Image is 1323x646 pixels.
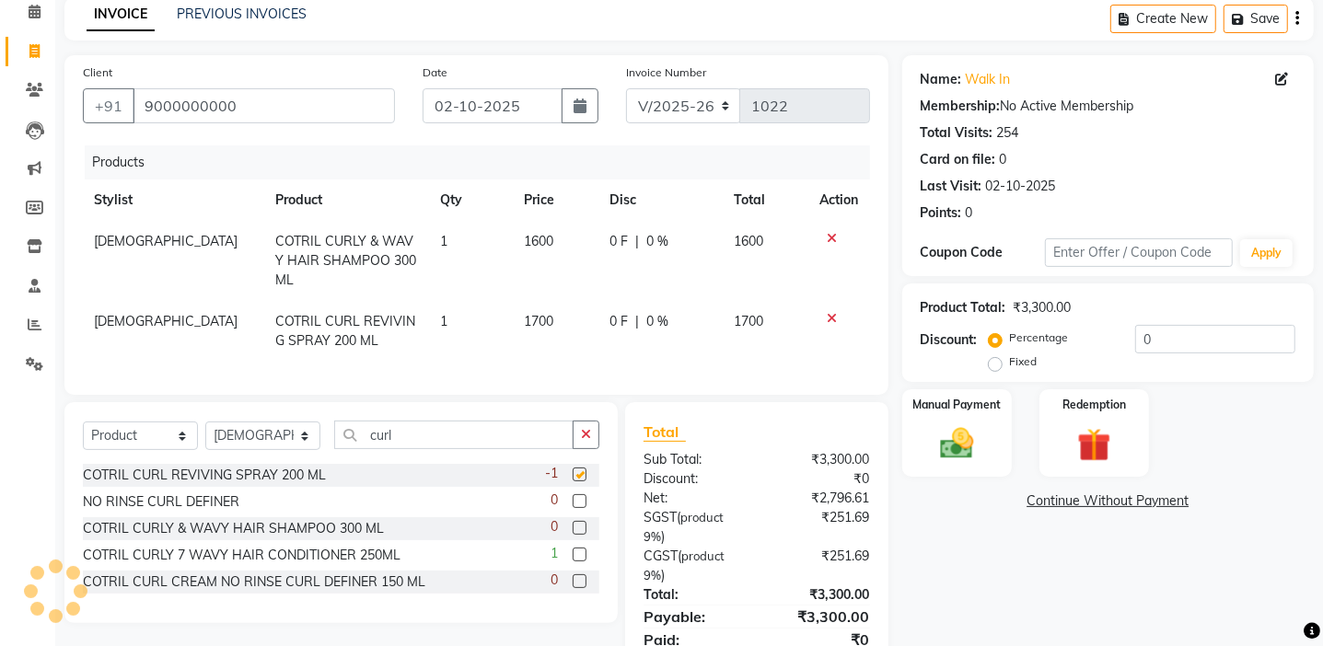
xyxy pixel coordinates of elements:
[83,64,112,81] label: Client
[609,232,628,251] span: 0 F
[551,517,558,536] span: 0
[646,312,668,331] span: 0 %
[921,123,993,143] div: Total Visits:
[757,547,884,585] div: ₹251.69
[1000,150,1007,169] div: 0
[680,510,724,525] span: product
[83,88,134,123] button: +91
[1045,238,1233,267] input: Enter Offer / Coupon Code
[275,313,415,349] span: COTRIL CURL REVIVING SPRAY 200 ML
[83,546,400,565] div: COTRIL CURLY 7 WAVY HAIR CONDITIONER 250ML
[551,571,558,590] span: 0
[635,232,639,251] span: |
[644,422,686,442] span: Total
[921,203,962,223] div: Points:
[1224,5,1288,33] button: Save
[630,585,757,605] div: Total:
[83,519,384,538] div: COTRIL CURLY & WAVY HAIR SHAMPOO 300 ML
[630,489,757,508] div: Net:
[921,177,982,196] div: Last Visit:
[644,568,661,583] span: 9%
[1062,397,1126,413] label: Redemption
[757,585,884,605] div: ₹3,300.00
[921,298,1006,317] div: Product Total:
[930,424,984,463] img: _cash.svg
[966,203,973,223] div: 0
[635,312,639,331] span: |
[609,312,628,331] span: 0 F
[423,64,447,81] label: Date
[524,233,553,249] span: 1600
[626,64,706,81] label: Invoice Number
[630,606,757,628] div: Payable:
[440,313,447,329] span: 1
[986,177,1056,196] div: 02-10-2025
[1010,353,1038,370] label: Fixed
[545,464,558,483] span: -1
[83,466,326,485] div: COTRIL CURL REVIVING SPRAY 200 ML
[551,490,558,510] span: 0
[646,232,668,251] span: 0 %
[921,97,1001,116] div: Membership:
[809,179,870,221] th: Action
[1067,424,1121,466] img: _gift.svg
[83,179,264,221] th: Stylist
[94,313,238,329] span: [DEMOGRAPHIC_DATA]
[757,489,884,508] div: ₹2,796.61
[912,397,1001,413] label: Manual Payment
[1010,329,1069,346] label: Percentage
[133,88,395,123] input: Search by Name/Mobile/Email/Code
[630,508,757,547] div: ( )
[644,509,677,525] span: SGST
[513,179,598,221] th: Price
[1240,239,1293,267] button: Apply
[1014,298,1072,317] div: ₹3,300.00
[757,508,884,547] div: ₹251.69
[524,313,553,329] span: 1700
[177,6,307,22] a: PREVIOUS INVOICES
[735,233,764,249] span: 1600
[735,313,764,329] span: 1700
[630,469,757,489] div: Discount:
[757,450,884,469] div: ₹3,300.00
[334,421,574,449] input: Search or Scan
[921,70,962,89] div: Name:
[551,544,558,563] span: 1
[921,243,1046,262] div: Coupon Code
[630,450,757,469] div: Sub Total:
[630,547,757,585] div: ( )
[644,529,661,544] span: 9%
[757,469,884,489] div: ₹0
[264,179,429,221] th: Product
[966,70,1011,89] a: Walk In
[757,606,884,628] div: ₹3,300.00
[429,179,513,221] th: Qty
[681,548,725,563] span: product
[83,572,425,592] div: COTRIL CURL CREAM NO RINSE CURL DEFINER 150 ML
[83,492,239,512] div: NO RINSE CURL DEFINER
[440,233,447,249] span: 1
[598,179,724,221] th: Disc
[921,97,1295,116] div: No Active Membership
[85,145,884,179] div: Products
[921,150,996,169] div: Card on file:
[724,179,809,221] th: Total
[1110,5,1216,33] button: Create New
[644,548,678,564] span: CGST
[997,123,1019,143] div: 254
[906,491,1310,511] a: Continue Without Payment
[94,233,238,249] span: [DEMOGRAPHIC_DATA]
[275,233,416,288] span: COTRIL CURLY & WAVY HAIR SHAMPOO 300 ML
[921,330,978,350] div: Discount:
